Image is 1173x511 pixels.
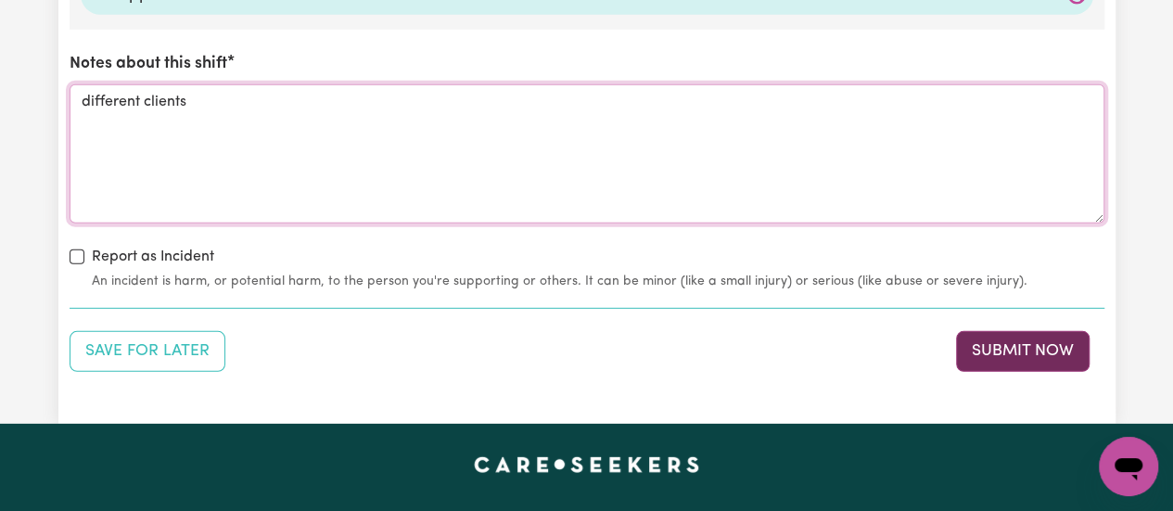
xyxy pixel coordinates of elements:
iframe: Button to launch messaging window, conversation in progress [1099,437,1158,496]
textarea: different clients [70,84,1104,224]
a: Careseekers home page [474,457,699,472]
button: Save your job report [70,331,225,372]
label: Report as Incident [92,246,214,268]
label: Notes about this shift [70,52,227,76]
button: Submit your job report [956,331,1090,372]
small: An incident is harm, or potential harm, to the person you're supporting or others. It can be mino... [92,272,1104,291]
